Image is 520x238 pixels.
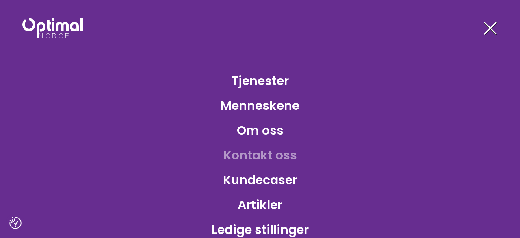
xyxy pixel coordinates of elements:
[217,142,303,168] a: Kontakt oss
[22,18,83,38] img: Optimal Norge
[230,117,290,144] a: Om oss
[9,217,22,229] img: Revisit consent button
[225,68,295,94] a: Tjenester
[217,167,304,193] a: Kundecaser
[214,92,306,119] a: Menneskene
[231,192,289,218] a: Artikler
[9,217,22,229] button: Samtykkepreferanser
